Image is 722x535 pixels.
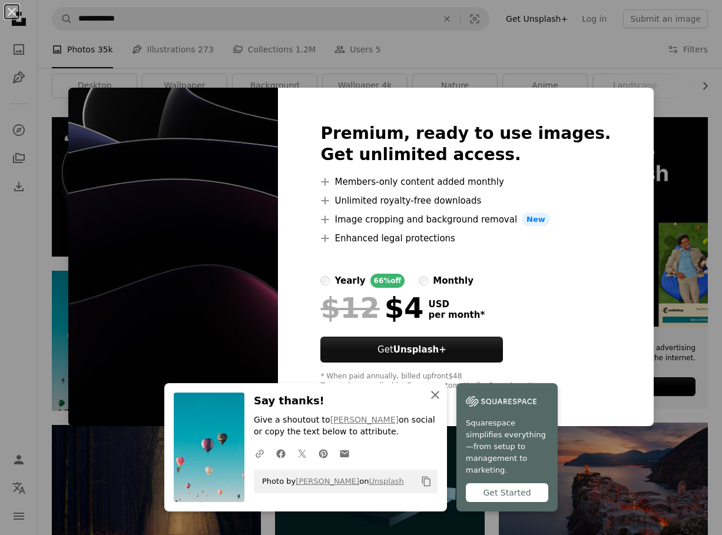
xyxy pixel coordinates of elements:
[522,212,550,227] span: New
[416,471,436,491] button: Copy to clipboard
[320,212,611,227] li: Image cropping and background removal
[330,415,399,424] a: [PERSON_NAME]
[270,441,292,465] a: Share on Facebook
[466,417,548,476] span: Squarespace simplifies everything—from setup to management to marketing.
[334,274,365,288] div: yearly
[320,123,611,165] h2: Premium, ready to use images. Get unlimited access.
[428,299,485,310] span: USD
[313,441,334,465] a: Share on Pinterest
[320,175,611,189] li: Members-only content added monthly
[256,472,404,491] span: Photo by on
[466,393,536,410] img: file-1747939142011-51e5cc87e3c9
[370,274,405,288] div: 66% off
[292,441,313,465] a: Share on Twitter
[254,414,438,438] p: Give a shoutout to on social or copy the text below to attribute.
[320,194,611,208] li: Unlimited royalty-free downloads
[393,344,446,355] strong: Unsplash+
[320,293,423,323] div: $4
[320,337,503,363] button: GetUnsplash+
[68,88,278,427] img: premium_photo-1685793804465-b12bbd8b7281
[433,274,473,288] div: monthly
[369,477,403,486] a: Unsplash
[320,293,379,323] span: $12
[456,383,558,511] a: Squarespace simplifies everything—from setup to management to marketing.Get Started
[334,441,355,465] a: Share over email
[320,276,330,285] input: yearly66%off
[428,310,485,320] span: per month *
[320,231,611,245] li: Enhanced legal protections
[254,393,438,410] h3: Say thanks!
[296,477,359,486] a: [PERSON_NAME]
[320,372,611,391] div: * When paid annually, billed upfront $48 Taxes where applicable. Renews automatically. Cancel any...
[466,483,548,502] div: Get Started
[419,276,428,285] input: monthly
